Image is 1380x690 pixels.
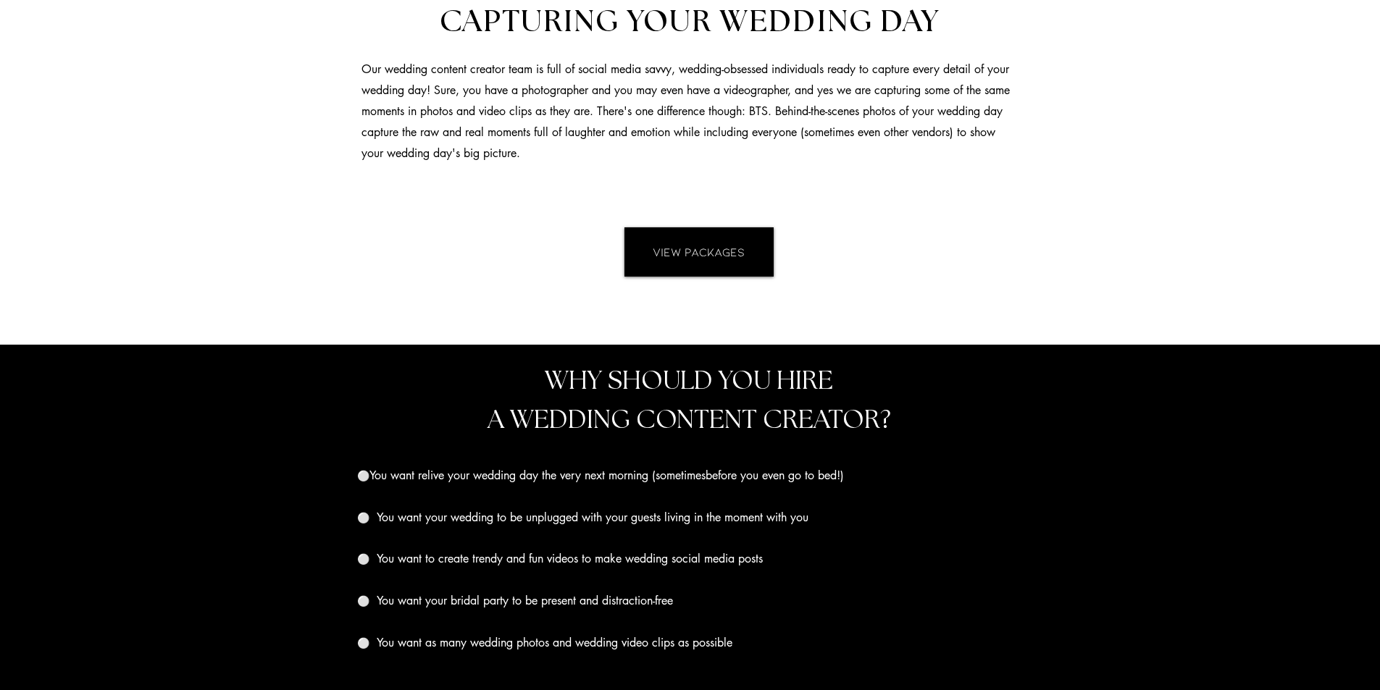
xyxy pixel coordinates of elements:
[624,227,774,277] a: VIEW PACKAGES
[678,635,732,650] span: as possible
[377,510,808,525] span: You want your wedding to be unplugged with your guests living in the moment with you
[440,7,940,37] span: CAPTURING YOUR WEDDING DAY
[357,468,369,482] span: ⚪️
[653,244,745,260] span: VIEW PACKAGES
[377,551,763,566] span: You want to create trendy and fun videos to make wedding social media posts
[357,510,369,524] span: ⚪️
[361,62,1010,160] span: Our wedding content creator team is full of social media savvy, wedding-obsessed individuals read...
[488,368,891,433] span: WHY SHOULD YOU HIRE A WEDDING CONTENT CREATOR?
[357,594,369,607] span: ⚪️
[369,468,706,483] span: You want relive your wedding day the very next morning (sometimes
[357,552,369,565] span: ⚪️
[357,636,369,649] span: ⚪️
[706,468,844,483] span: before you even go to bed!)
[377,593,673,608] span: You want your bridal party to be present and distraction-free
[377,635,674,650] span: You want as many wedding photos and wedding video clips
